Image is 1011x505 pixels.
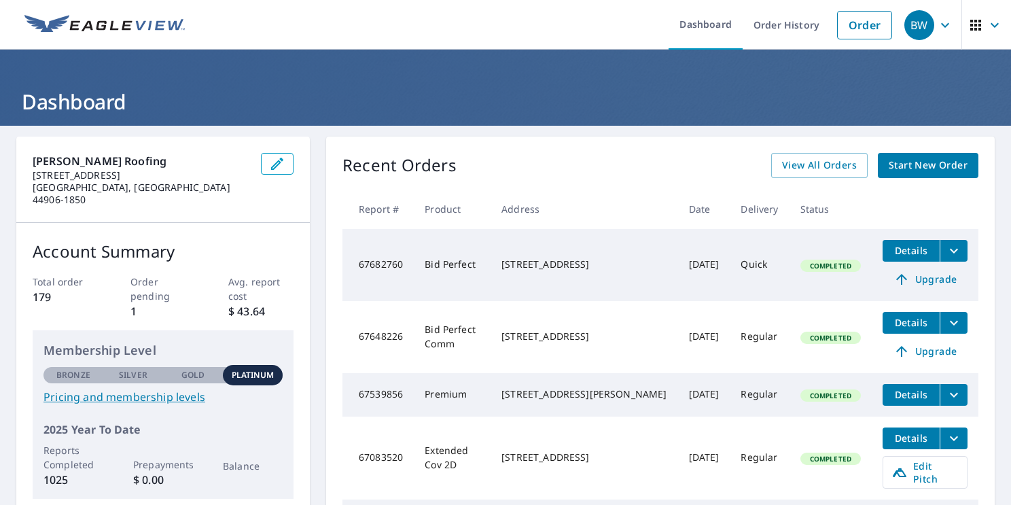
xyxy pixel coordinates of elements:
span: Edit Pitch [891,459,959,485]
th: Product [414,189,491,229]
p: Platinum [232,369,274,381]
button: detailsBtn-67083520 [883,428,940,449]
p: 1025 [43,472,103,488]
button: filesDropdownBtn-67648226 [940,312,968,334]
td: Bid Perfect [414,229,491,301]
span: Completed [802,454,859,464]
p: Order pending [130,275,196,303]
div: [STREET_ADDRESS] [501,258,667,271]
a: Edit Pitch [883,456,968,489]
p: Account Summary [33,239,294,264]
td: Regular [730,301,789,373]
th: Date [678,189,730,229]
div: [STREET_ADDRESS] [501,451,667,464]
p: 2025 Year To Date [43,421,283,438]
span: Completed [802,333,859,343]
span: Start New Order [889,157,968,174]
p: Reports Completed [43,443,103,472]
a: Start New Order [878,153,978,178]
p: $ 43.64 [228,303,294,319]
span: Details [891,388,932,401]
span: Details [891,432,932,445]
span: Completed [802,391,859,400]
span: Upgrade [891,271,959,288]
td: Regular [730,417,789,500]
p: Gold [181,369,205,381]
p: 1 [130,303,196,319]
td: Extended Cov 2D [414,417,491,500]
p: Balance [223,459,283,473]
td: Bid Perfect Comm [414,301,491,373]
td: Premium [414,373,491,417]
img: EV Logo [24,15,185,35]
th: Report # [342,189,414,229]
a: Upgrade [883,341,968,362]
td: [DATE] [678,417,730,500]
p: 179 [33,289,98,305]
span: Completed [802,261,859,271]
p: [STREET_ADDRESS] [33,169,250,181]
th: Address [491,189,677,229]
span: View All Orders [782,157,857,174]
p: $ 0.00 [133,472,193,488]
a: View All Orders [771,153,868,178]
button: detailsBtn-67682760 [883,240,940,262]
span: Details [891,316,932,329]
p: Bronze [56,369,90,381]
p: [PERSON_NAME] Roofing [33,153,250,169]
span: Upgrade [891,343,959,360]
td: [DATE] [678,373,730,417]
td: [DATE] [678,229,730,301]
p: Silver [119,369,147,381]
a: Order [837,11,892,39]
p: [GEOGRAPHIC_DATA], [GEOGRAPHIC_DATA] 44906-1850 [33,181,250,206]
button: filesDropdownBtn-67083520 [940,428,968,449]
td: Regular [730,373,789,417]
p: Membership Level [43,341,283,360]
a: Pricing and membership levels [43,389,283,405]
div: [STREET_ADDRESS][PERSON_NAME] [501,387,667,401]
button: filesDropdownBtn-67682760 [940,240,968,262]
td: 67648226 [342,301,414,373]
button: filesDropdownBtn-67539856 [940,384,968,406]
th: Status [790,189,872,229]
a: Upgrade [883,268,968,290]
div: [STREET_ADDRESS] [501,330,667,343]
h1: Dashboard [16,88,995,116]
div: BW [904,10,934,40]
span: Details [891,244,932,257]
td: [DATE] [678,301,730,373]
p: Total order [33,275,98,289]
p: Avg. report cost [228,275,294,303]
button: detailsBtn-67648226 [883,312,940,334]
p: Prepayments [133,457,193,472]
button: detailsBtn-67539856 [883,384,940,406]
td: 67539856 [342,373,414,417]
td: Quick [730,229,789,301]
td: 67083520 [342,417,414,500]
p: Recent Orders [342,153,457,178]
td: 67682760 [342,229,414,301]
th: Delivery [730,189,789,229]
